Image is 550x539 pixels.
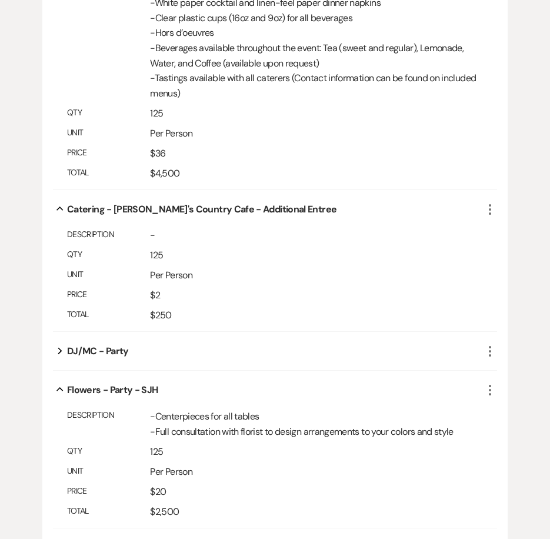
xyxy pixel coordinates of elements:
[53,205,67,214] button: expand
[150,485,483,499] span: $20
[67,465,150,479] div: Unit
[67,147,150,161] div: Price
[67,202,336,217] div: Catering - [PERSON_NAME]'s Country Cafe - Additional Entree
[67,288,150,302] div: Price
[150,127,483,141] span: Per Person
[150,308,483,322] span: $250
[67,127,150,141] div: Unit
[150,268,483,282] span: Per Person
[150,445,483,459] span: 125
[67,107,150,121] div: Qty
[150,288,483,302] span: $2
[67,344,129,358] div: DJ/MC - Party
[150,505,483,519] span: $2,500
[67,445,150,459] div: Qty
[150,147,483,161] span: $36
[150,167,483,181] span: $4,500
[150,228,483,242] span: -
[150,107,483,121] span: 125
[67,383,158,397] div: Flowers - Party - SJH
[67,228,150,242] div: Description
[67,505,150,519] div: Total
[67,268,150,282] div: Unit
[67,485,150,499] div: Price
[67,248,150,262] div: Qty
[67,409,150,439] div: Description
[53,385,67,395] button: expand
[150,248,483,262] span: 125
[53,347,67,356] button: expand
[67,308,150,322] div: Total
[150,465,483,479] span: Per Person
[150,409,483,439] p: -Centerpieces for all tables -Full consultation with florist to design arrangements to your color...
[67,167,150,181] div: Total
